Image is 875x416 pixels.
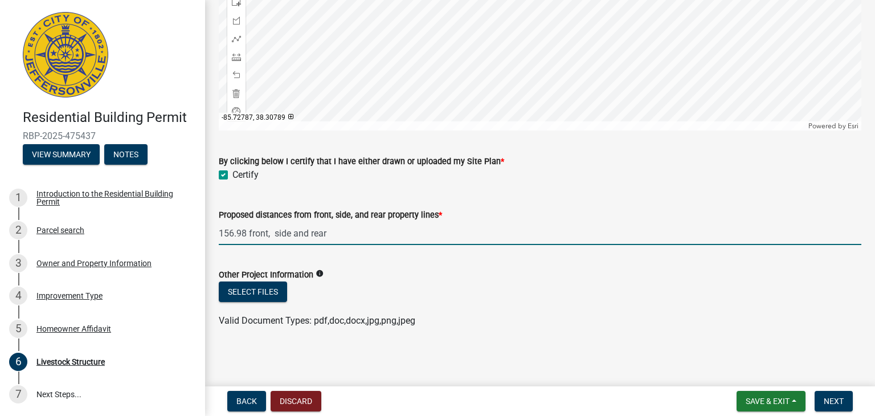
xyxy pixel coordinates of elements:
[746,397,790,406] span: Save & Exit
[23,12,108,97] img: City of Jeffersonville, Indiana
[9,189,27,207] div: 1
[36,226,84,234] div: Parcel search
[36,325,111,333] div: Homeowner Affidavit
[848,122,858,130] a: Esri
[9,353,27,371] div: 6
[9,221,27,239] div: 2
[36,358,105,366] div: Livestock Structure
[23,144,100,165] button: View Summary
[219,211,442,219] label: Proposed distances from front, side, and rear property lines
[23,130,182,141] span: RBP-2025-475437
[36,190,187,206] div: Introduction to the Residential Building Permit
[227,391,266,411] button: Back
[219,315,415,326] span: Valid Document Types: pdf,doc,docx,jpg,png,jpeg
[23,150,100,160] wm-modal-confirm: Summary
[232,168,259,182] label: Certify
[219,282,287,302] button: Select files
[9,385,27,403] div: 7
[9,287,27,305] div: 4
[104,144,148,165] button: Notes
[23,109,196,126] h4: Residential Building Permit
[737,391,806,411] button: Save & Exit
[236,397,257,406] span: Back
[815,391,853,411] button: Next
[104,150,148,160] wm-modal-confirm: Notes
[271,391,321,411] button: Discard
[219,271,313,279] label: Other Project Information
[36,259,152,267] div: Owner and Property Information
[9,254,27,272] div: 3
[316,270,324,278] i: info
[219,158,504,166] label: By clicking below I certify that I have either drawn or uploaded my Site Plan
[36,292,103,300] div: Improvement Type
[806,121,861,130] div: Powered by
[9,320,27,338] div: 5
[824,397,844,406] span: Next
